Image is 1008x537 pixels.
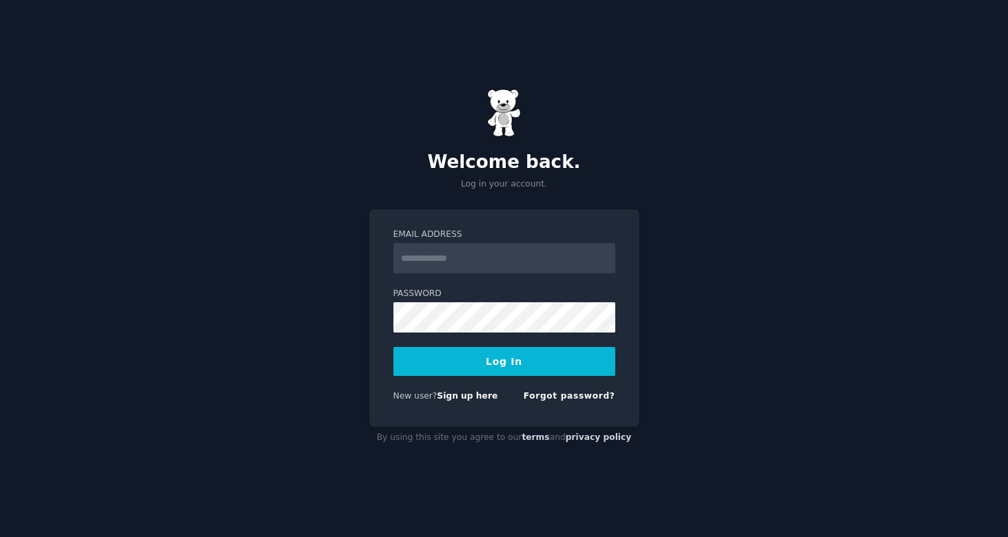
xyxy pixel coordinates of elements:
h2: Welcome back. [369,151,639,173]
span: New user? [393,391,438,401]
button: Log In [393,347,615,376]
div: By using this site you agree to our and [369,427,639,449]
a: terms [522,432,549,442]
a: Sign up here [437,391,497,401]
a: Forgot password? [524,391,615,401]
p: Log in your account. [369,178,639,191]
label: Email Address [393,229,615,241]
label: Password [393,288,615,300]
img: Gummy Bear [487,89,522,137]
a: privacy policy [566,432,632,442]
